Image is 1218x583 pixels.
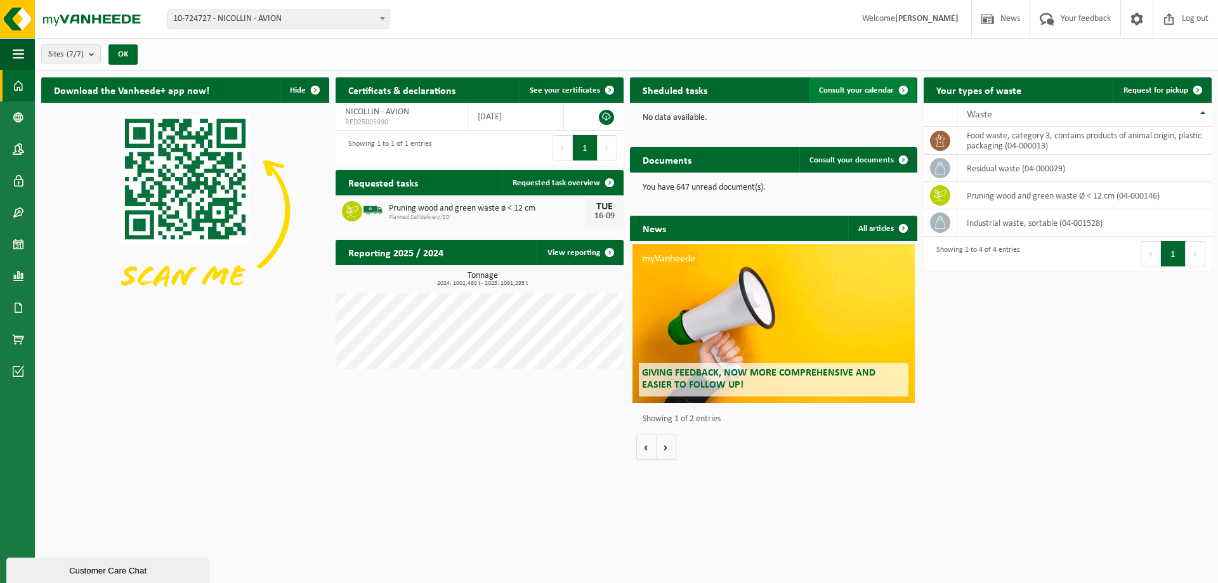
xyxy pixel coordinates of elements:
[41,103,329,318] img: Download de VHEPlus App
[957,209,1212,237] td: industrial waste, sortable (04-001528)
[957,182,1212,209] td: pruning wood and green waste Ø < 12 cm (04-000146)
[930,240,1020,268] div: Showing 1 to 4 of 4 entries
[1141,241,1161,266] button: Previous
[168,10,389,28] span: 10-724727 - NICOLLIN - AVION
[108,44,138,65] button: OK
[630,216,679,240] h2: News
[598,135,617,160] button: Next
[809,156,894,164] span: Consult your documents
[167,10,390,29] span: 10-724727 - NICOLLIN - AVION
[573,135,598,160] button: 1
[345,107,409,117] span: NICOLLIN - AVION
[389,204,586,214] span: Pruning wood and green waste ø < 12 cm
[48,45,84,64] span: Sites
[553,135,573,160] button: Previous
[630,147,704,172] h2: Documents
[848,216,916,241] a: All articles
[643,415,912,424] p: Showing 1 of 2 entries
[592,212,617,221] div: 16-09
[957,127,1212,155] td: food waste, category 3, contains products of animal origin, plastic packaging (04-000013)
[592,202,617,212] div: TUE
[636,435,657,460] button: Vorige
[336,77,468,102] h2: Certificats & declarations
[1123,86,1188,95] span: Request for pickup
[389,214,586,221] span: Planned Selfdelivery/SD
[895,14,959,23] strong: [PERSON_NAME]
[537,240,622,265] a: View reporting
[1186,241,1205,266] button: Next
[336,240,456,265] h2: Reporting 2025 / 2024
[6,555,212,583] iframe: chat widget
[345,117,458,128] span: RED25005990
[513,179,600,187] span: Requested task overview
[41,77,222,102] h2: Download the Vanheede+ app now!
[642,368,875,390] span: Giving feedback, now more comprehensive and easier to follow up!
[632,244,915,403] a: myVanheede Giving feedback, now more comprehensive and easier to follow up!
[290,86,306,95] span: Hide
[1113,77,1210,103] a: Request for pickup
[342,134,432,162] div: Showing 1 to 1 of 1 entries
[657,435,676,460] button: Volgende
[67,50,84,58] count: (7/7)
[630,77,720,102] h2: Sheduled tasks
[924,77,1034,102] h2: Your types of waste
[41,44,101,63] button: Sites(7/7)
[530,86,600,95] span: See your certificates
[643,114,905,122] p: No data available.
[809,77,916,103] a: Consult your calendar
[643,183,905,192] p: You have 647 unread document(s).
[799,147,916,173] a: Consult your documents
[502,170,622,195] a: Requested task overview
[1161,241,1186,266] button: 1
[342,272,624,287] h3: Tonnage
[280,77,328,103] button: Hide
[342,280,624,287] span: 2024: 1001,480 t - 2025: 1091,295 t
[362,199,384,221] img: BL-SO-LV
[957,155,1212,182] td: residual waste (04-000029)
[520,77,622,103] a: See your certificates
[819,86,894,95] span: Consult your calendar
[336,170,431,195] h2: Requested tasks
[639,251,698,267] span: myVanheede
[468,103,565,131] td: [DATE]
[967,110,992,120] span: Waste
